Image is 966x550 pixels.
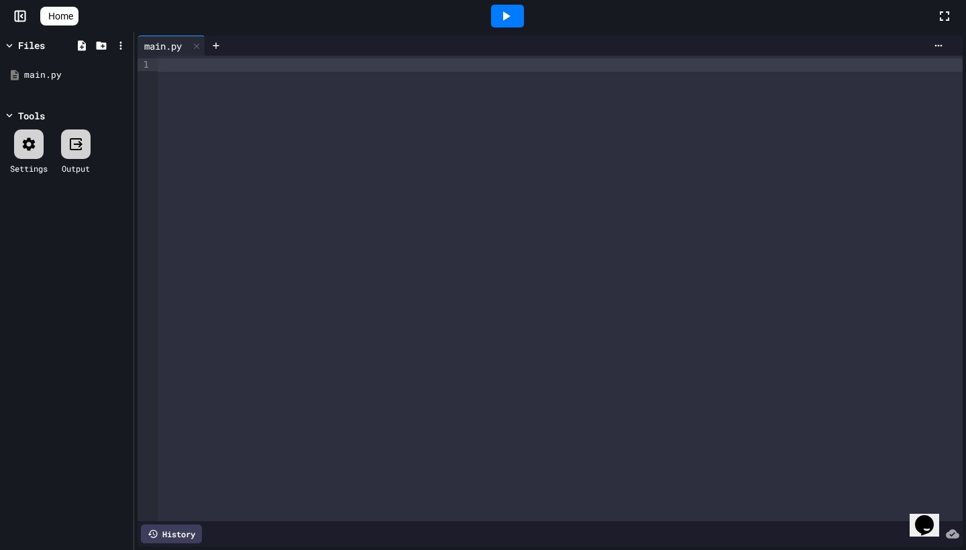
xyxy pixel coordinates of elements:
[40,7,78,25] a: Home
[910,496,953,537] iframe: chat widget
[138,36,205,56] div: main.py
[18,38,45,52] div: Files
[18,109,45,123] div: Tools
[48,9,73,23] span: Home
[24,68,129,82] div: main.py
[62,162,90,174] div: Output
[138,39,189,53] div: main.py
[138,58,151,71] div: 1
[10,162,48,174] div: Settings
[141,525,202,543] div: History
